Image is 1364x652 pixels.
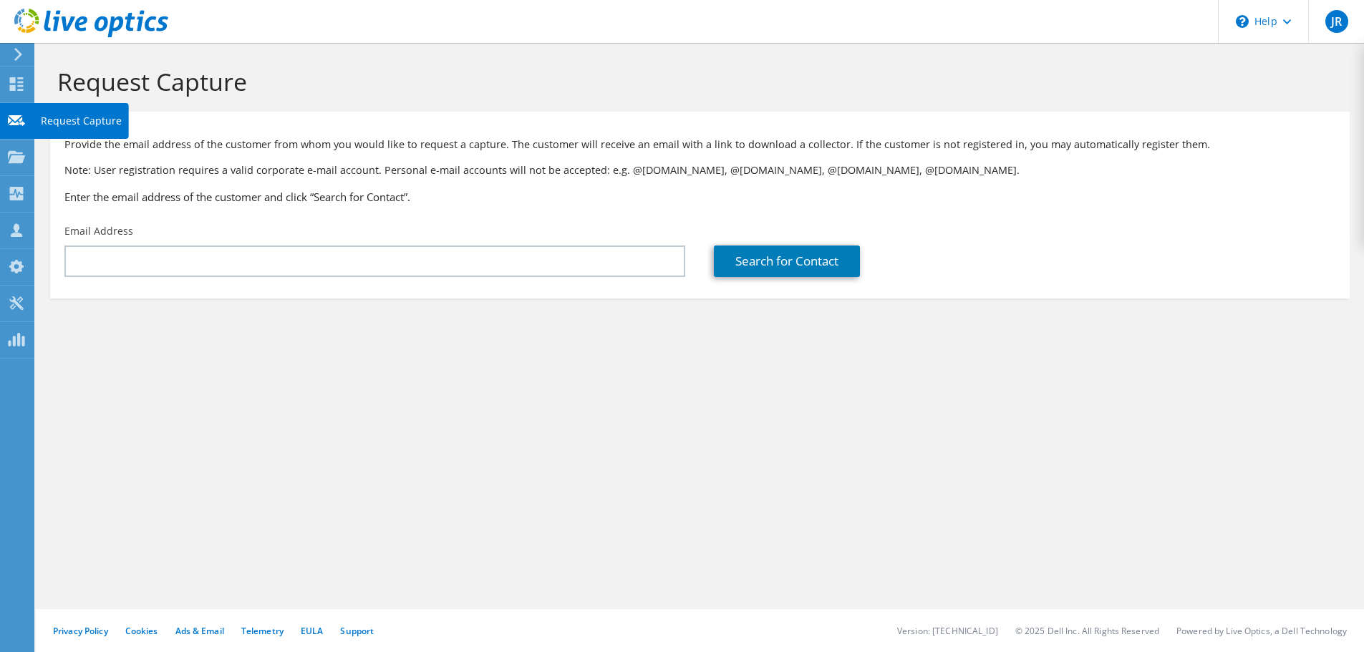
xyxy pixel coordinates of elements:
[1176,625,1347,637] li: Powered by Live Optics, a Dell Technology
[64,189,1335,205] h3: Enter the email address of the customer and click “Search for Contact”.
[57,67,1335,97] h1: Request Capture
[1236,15,1249,28] svg: \n
[64,137,1335,152] p: Provide the email address of the customer from whom you would like to request a capture. The cust...
[1325,10,1348,33] span: JR
[340,625,374,637] a: Support
[34,103,129,139] div: Request Capture
[125,625,158,637] a: Cookies
[241,625,284,637] a: Telemetry
[64,224,133,238] label: Email Address
[1015,625,1159,637] li: © 2025 Dell Inc. All Rights Reserved
[714,245,860,277] a: Search for Contact
[175,625,224,637] a: Ads & Email
[301,625,323,637] a: EULA
[64,162,1335,178] p: Note: User registration requires a valid corporate e-mail account. Personal e-mail accounts will ...
[53,625,108,637] a: Privacy Policy
[897,625,998,637] li: Version: [TECHNICAL_ID]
